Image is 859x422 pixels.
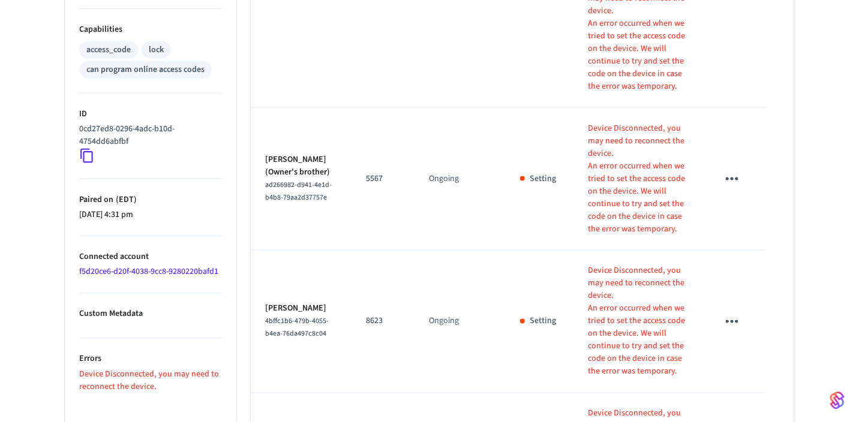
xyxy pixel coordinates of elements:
p: Device Disconnected, you may need to reconnect the device. [79,369,222,394]
p: Connected account [79,251,222,263]
p: Capabilities [79,23,222,36]
p: 0cd27ed8-0296-4adc-b10d-4754dd6abfbf [79,123,217,148]
p: Custom Metadata [79,308,222,321]
td: Ongoing [415,251,506,393]
span: ad266982-d941-4e1d-b4b8-79aa2d37757e [265,180,332,203]
img: SeamLogoGradient.69752ec5.svg [830,391,845,410]
p: Device Disconnected, you may need to reconnect the device. [588,122,689,160]
div: access_code [86,44,131,56]
div: can program online access codes [86,64,205,76]
p: [PERSON_NAME] (Owner's brother) [265,153,337,179]
p: Setting [530,173,556,185]
p: An error occurred when we tried to set the access code on the device. We will continue to try and... [588,303,689,378]
p: Setting [530,315,556,328]
p: 5567 [366,173,400,185]
p: ID [79,108,222,120]
p: An error occurred when we tried to set the access code on the device. We will continue to try and... [588,160,689,236]
p: Paired on [79,194,222,206]
p: Device Disconnected, you may need to reconnect the device. [588,265,689,303]
p: An error occurred when we tried to set the access code on the device. We will continue to try and... [588,17,689,93]
span: ( EDT ) [113,194,137,206]
td: Ongoing [415,108,506,251]
div: lock [149,44,164,56]
p: 8623 [366,315,400,328]
a: f5d20ce6-d20f-4038-9cc8-9280220bafd1 [79,266,218,278]
span: 4bffc1b6-479b-4055-b4ea-76da497c8c04 [265,316,329,339]
p: [PERSON_NAME] [265,303,337,315]
p: [DATE] 4:31 pm [79,209,222,221]
p: Errors [79,353,222,366]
